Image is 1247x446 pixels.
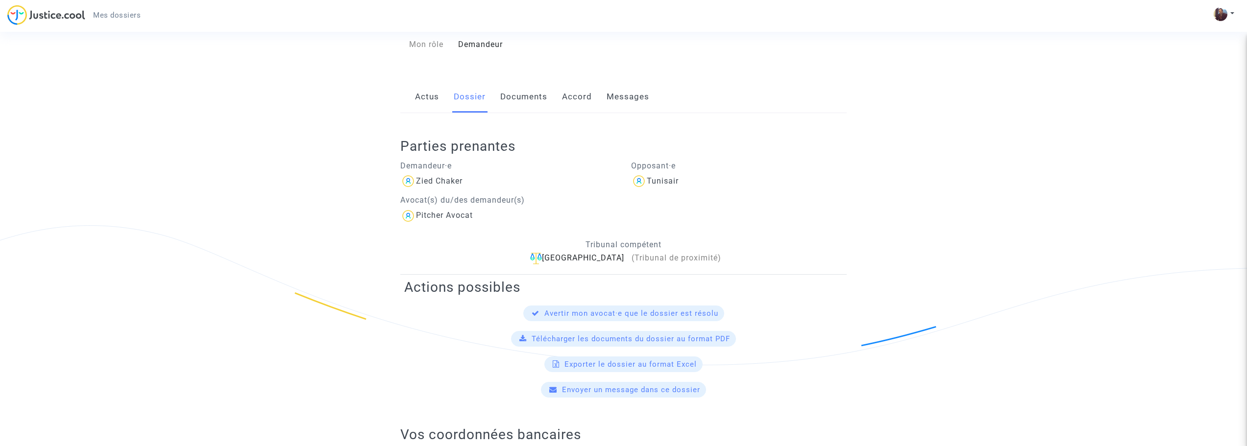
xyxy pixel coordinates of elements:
[416,211,473,220] div: Pitcher Avocat
[532,334,730,343] span: Télécharger les documents du dossier au format PDF
[400,194,616,206] p: Avocat(s) du/des demandeur(s)
[451,39,624,50] div: Demandeur
[415,81,439,113] a: Actus
[85,8,148,23] a: Mes dossiers
[631,173,647,189] img: icon-user.svg
[400,426,847,443] h2: Vos coordonnées bancaires
[400,138,854,155] h2: Parties prenantes
[632,253,721,262] span: (Tribunal de proximité)
[416,176,463,186] div: Zied Chaker
[400,252,847,264] div: [GEOGRAPHIC_DATA]
[564,360,697,369] span: Exporter le dossier au format Excel
[400,238,847,251] p: Tribunal compétent
[393,39,451,50] div: Mon rôle
[544,309,718,318] span: Avertir mon avocat·e que le dossier est résolu
[647,176,679,186] div: Tunisair
[454,81,486,113] a: Dossier
[400,173,416,189] img: icon-user.svg
[607,81,649,113] a: Messages
[400,208,416,224] img: icon-user.svg
[400,160,616,172] p: Demandeur·e
[404,279,843,296] h2: Actions possibles
[562,81,592,113] a: Accord
[562,385,700,394] span: Envoyer un message dans ce dossier
[1214,7,1227,21] img: AOh14Gh7VrQhdRKXpoSeHcn20Mi1BqWuHyXUVw8GBb3j=s96-c
[7,5,85,25] img: jc-logo.svg
[631,160,847,172] p: Opposant·e
[93,11,141,20] span: Mes dossiers
[500,81,547,113] a: Documents
[530,253,542,264] img: icon-faciliter-sm.svg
